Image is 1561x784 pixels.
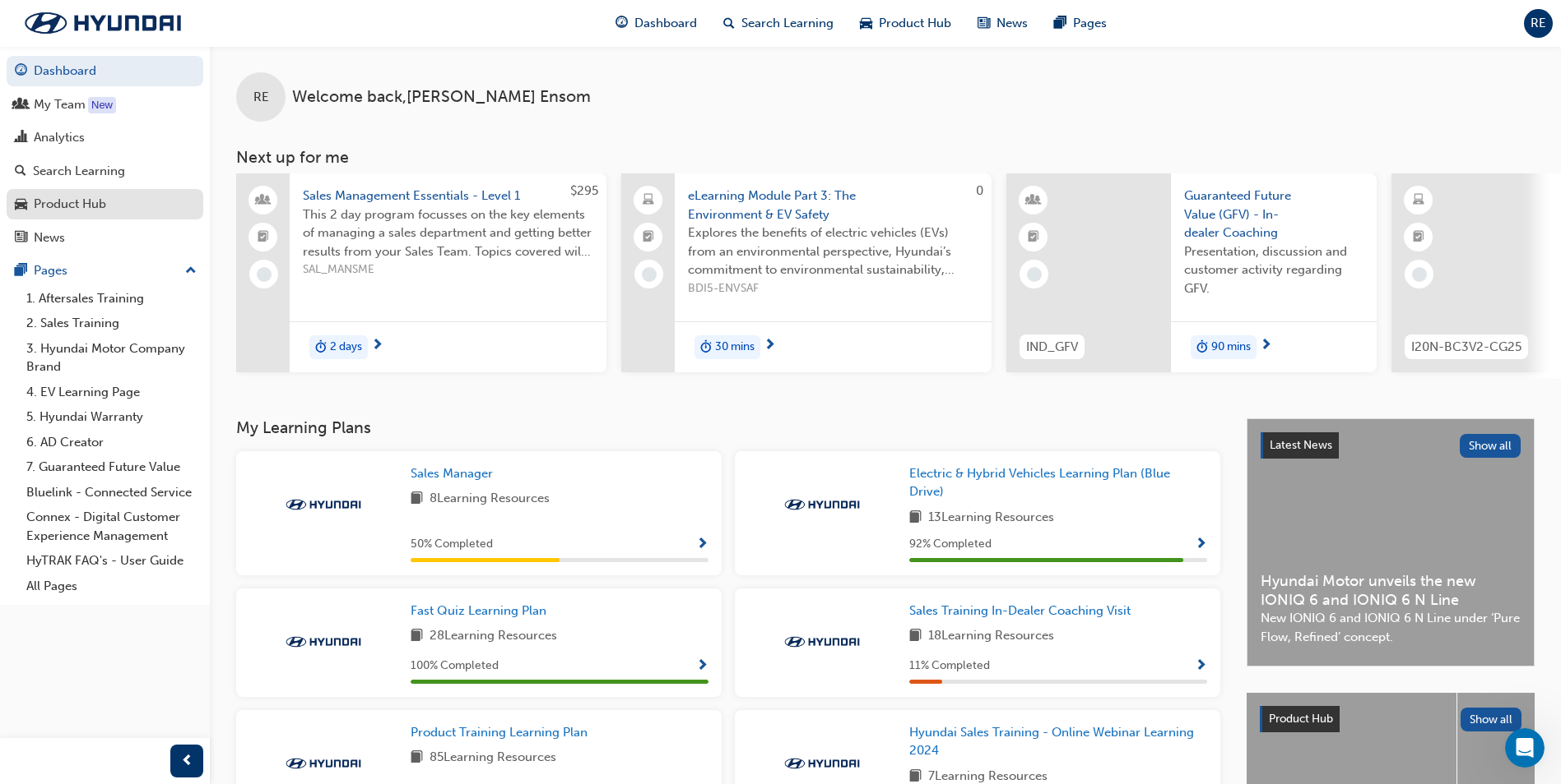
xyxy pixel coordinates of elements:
a: HyTRAK FAQ's - User Guide [20,548,203,574]
button: Show all [1460,434,1522,458]
span: Sales Management Essentials - Level 1 [303,187,593,205]
div: Product Hub [34,195,106,214]
a: 5. Hyundai Warranty [20,404,203,430]
span: news-icon [978,13,990,34]
button: Pages [7,256,203,286]
img: Trak [777,634,867,650]
div: News [34,228,65,247]
span: Sales Manager [411,466,493,481]
span: book-icon [411,489,423,510]
a: Dashboard [7,56,203,86]
span: booktick-icon [1028,227,1039,248]
a: All Pages [20,574,203,599]
span: Show Progress [696,537,708,552]
a: News [7,223,203,253]
span: guage-icon [15,64,27,79]
span: 50 % Completed [411,535,493,554]
span: learningResourceType_INSTRUCTOR_LED-icon [1028,190,1039,211]
span: 2 days [330,338,362,357]
span: news-icon [15,231,27,246]
a: 3. Hyundai Motor Company Brand [20,336,203,380]
a: Product Training Learning Plan [411,723,594,742]
span: Hyundai Motor unveils the new IONIQ 6 and IONIQ 6 N Line [1261,572,1521,609]
span: 28 Learning Resources [430,626,557,647]
span: 90 mins [1211,338,1251,357]
span: laptop-icon [643,190,654,211]
a: car-iconProduct Hub [847,7,964,40]
a: Sales Training In-Dealer Coaching Visit [909,602,1137,620]
a: 6. AD Creator [20,430,203,455]
span: $295 [570,183,598,198]
span: Product Hub [1269,712,1333,726]
span: duration-icon [315,337,327,358]
span: Pages [1073,14,1107,33]
span: IND_GFV [1026,338,1078,357]
a: guage-iconDashboard [602,7,710,40]
a: 4. EV Learning Page [20,380,203,405]
span: RE [253,88,269,107]
span: guage-icon [616,13,628,34]
a: news-iconNews [964,7,1041,40]
a: Product Hub [7,189,203,219]
span: prev-icon [181,751,193,772]
div: My Team [34,95,86,114]
span: learningResourceType_ELEARNING-icon [1413,190,1424,211]
span: book-icon [909,508,922,528]
a: Hyundai Sales Training - Online Webinar Learning 2024 [909,723,1207,760]
a: Latest NewsShow allHyundai Motor unveils the new IONIQ 6 and IONIQ 6 N LineNew IONIQ 6 and IONIQ ... [1247,418,1535,666]
span: Product Training Learning Plan [411,725,588,740]
span: Show Progress [1195,659,1207,674]
div: Pages [34,261,67,280]
span: search-icon [15,164,26,179]
a: pages-iconPages [1041,7,1120,40]
img: Trak [278,755,369,772]
span: Sales Training In-Dealer Coaching Visit [909,603,1131,618]
span: chart-icon [15,131,27,145]
span: learningRecordVerb_NONE-icon [257,267,272,282]
span: 0 [976,183,983,198]
span: next-icon [1260,339,1272,353]
span: booktick-icon [258,227,269,248]
a: 2. Sales Training [20,311,203,336]
span: BDI5-ENVSAF [688,279,978,298]
span: Show Progress [696,659,708,674]
a: My Team [7,90,203,120]
span: 85 Learning Resources [430,748,556,768]
span: News [997,14,1028,33]
button: RE [1524,9,1553,38]
button: Show Progress [1195,534,1207,555]
span: I20N-BC3V2-CG25 [1411,338,1522,357]
a: Search Learning [7,156,203,187]
span: Search Learning [741,14,834,33]
span: Hyundai Sales Training - Online Webinar Learning 2024 [909,725,1194,759]
span: pages-icon [15,264,27,279]
a: 0eLearning Module Part 3: The Environment & EV SafetyExplores the benefits of electric vehicles (... [621,173,992,372]
a: search-iconSearch Learning [710,7,847,40]
div: Tooltip anchor [88,97,116,113]
span: pages-icon [1054,13,1066,34]
a: Electric & Hybrid Vehicles Learning Plan (Blue Drive) [909,464,1207,501]
span: Dashboard [634,14,697,33]
span: duration-icon [1196,337,1208,358]
span: Fast Quiz Learning Plan [411,603,546,618]
span: book-icon [909,626,922,647]
span: 100 % Completed [411,657,499,676]
span: 92 % Completed [909,535,992,554]
a: Bluelink - Connected Service [20,480,203,505]
button: Show Progress [696,534,708,555]
span: book-icon [411,748,423,768]
span: Show Progress [1195,537,1207,552]
img: Trak [777,496,867,513]
button: DashboardMy TeamAnalyticsSearch LearningProduct HubNews [7,53,203,256]
span: booktick-icon [643,227,654,248]
iframe: Intercom live chat [1505,728,1545,768]
img: Trak [278,496,369,513]
a: Trak [8,6,197,40]
span: Welcome back , [PERSON_NAME] Ensom [292,88,591,107]
span: SAL_MANSME [303,261,593,279]
div: Analytics [34,128,85,147]
span: learningRecordVerb_NONE-icon [1027,267,1042,282]
span: 8 Learning Resources [430,489,550,510]
span: duration-icon [700,337,712,358]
